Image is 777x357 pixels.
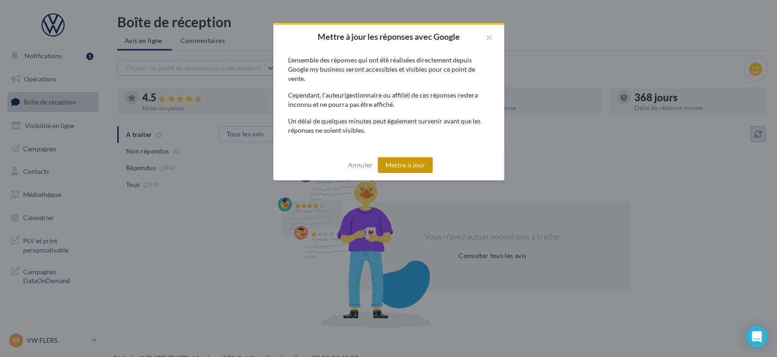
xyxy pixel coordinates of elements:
h2: Mettre à jour les réponses avec Google [288,32,489,41]
button: Mettre à jour [378,157,433,173]
div: Un délai de quelques minutes peut également survenir avant que les réponses ne soient visibles. [288,117,489,135]
div: Open Intercom Messenger [746,326,768,348]
div: Cependant, l’auteur(gestionnaire ou affilié) de ces réponses restera inconnu et ne pourra pas êtr... [288,91,489,109]
button: Annuler [344,160,376,171]
span: L’ensemble des réponses qui ont été réalisées directement depuis Google my business seront access... [288,56,475,82]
